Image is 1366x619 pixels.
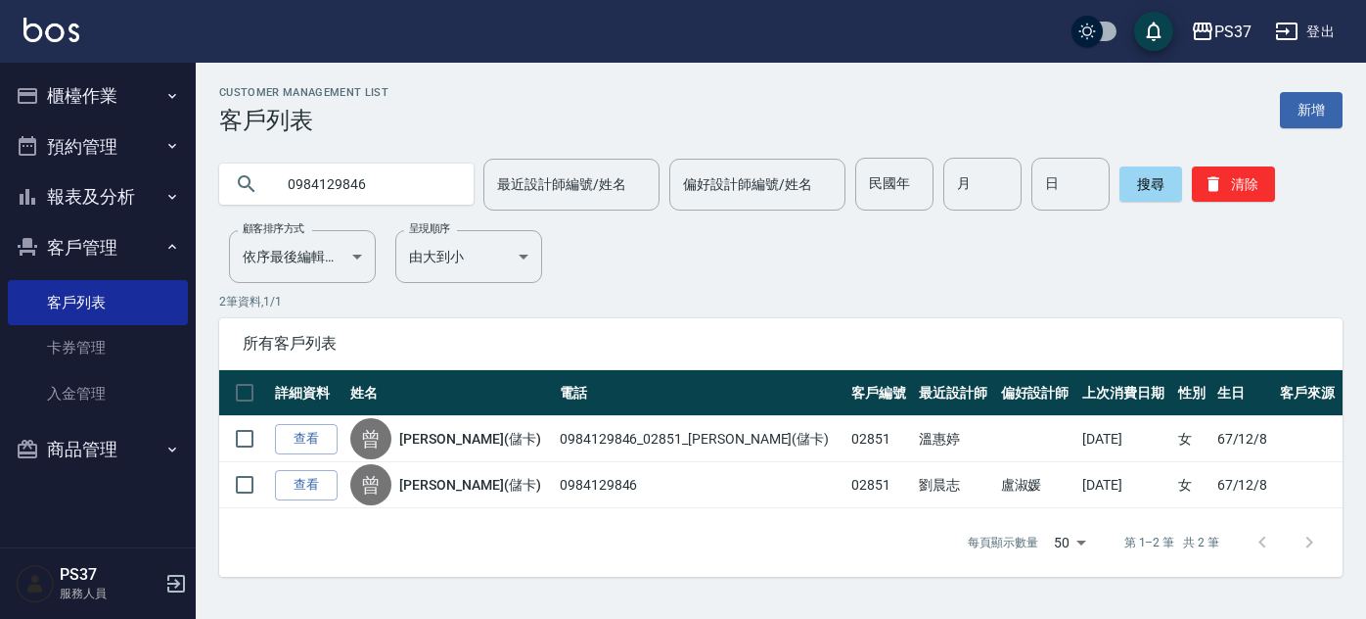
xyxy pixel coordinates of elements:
[345,370,555,416] th: 姓名
[1134,12,1173,51] button: save
[846,370,914,416] th: 客戶編號
[1212,370,1275,416] th: 生日
[409,221,450,236] label: 呈現順序
[275,470,338,500] a: 查看
[8,280,188,325] a: 客戶列表
[1077,370,1173,416] th: 上次消費日期
[1173,416,1212,462] td: 女
[219,86,388,99] h2: Customer Management List
[270,370,345,416] th: 詳細資料
[1046,516,1093,569] div: 50
[1173,462,1212,508] td: 女
[243,334,1319,354] span: 所有客戶列表
[1077,416,1173,462] td: [DATE]
[219,293,1343,310] p: 2 筆資料, 1 / 1
[219,107,388,134] h3: 客戶列表
[555,370,846,416] th: 電話
[1267,14,1343,50] button: 登出
[1280,92,1343,128] a: 新增
[1183,12,1259,52] button: PS37
[399,475,540,495] a: [PERSON_NAME](儲卡)
[1214,20,1252,44] div: PS37
[8,71,188,121] button: 櫃檯作業
[60,565,159,585] h5: PS37
[60,585,159,602] p: 服務人員
[1275,370,1343,416] th: 客戶來源
[8,424,188,475] button: 商品管理
[914,462,995,508] td: 劉晨志
[275,424,338,454] a: 查看
[8,171,188,222] button: 報表及分析
[555,462,846,508] td: 0984129846
[8,325,188,370] a: 卡券管理
[1212,416,1275,462] td: 67/12/8
[1124,534,1219,551] p: 第 1–2 筆 共 2 筆
[555,416,846,462] td: 0984129846_02851_[PERSON_NAME](儲卡)
[846,462,914,508] td: 02851
[23,18,79,42] img: Logo
[914,416,995,462] td: 溫惠婷
[846,416,914,462] td: 02851
[996,370,1077,416] th: 偏好設計師
[8,121,188,172] button: 預約管理
[996,462,1077,508] td: 盧淑媛
[16,564,55,603] img: Person
[1119,167,1182,202] button: 搜尋
[968,534,1038,551] p: 每頁顯示數量
[399,429,540,449] a: [PERSON_NAME](儲卡)
[395,230,542,283] div: 由大到小
[350,418,391,459] div: 曾
[1212,462,1275,508] td: 67/12/8
[8,222,188,273] button: 客戶管理
[1077,462,1173,508] td: [DATE]
[1192,167,1275,202] button: 清除
[1173,370,1212,416] th: 性別
[229,230,376,283] div: 依序最後編輯時間
[274,158,458,211] input: 搜尋關鍵字
[243,221,304,236] label: 顧客排序方式
[914,370,995,416] th: 最近設計師
[350,464,391,505] div: 曾
[8,371,188,416] a: 入金管理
